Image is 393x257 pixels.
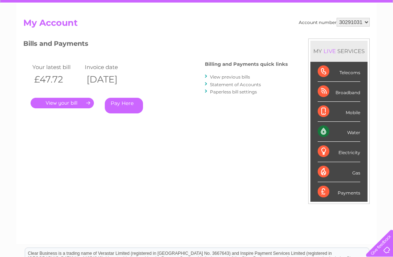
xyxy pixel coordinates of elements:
h3: Bills and Payments [23,39,288,51]
a: Statement of Accounts [210,82,261,87]
img: logo.png [14,19,51,41]
div: LIVE [322,48,337,55]
td: Your latest bill [31,62,83,72]
a: 0333 014 3131 [256,4,306,13]
h4: Billing and Payments quick links [205,61,288,67]
a: Paperless bill settings [210,89,257,95]
a: . [31,98,94,108]
div: MY SERVICES [310,41,368,61]
div: Electricity [318,142,360,162]
div: Account number [299,18,370,27]
a: Telecoms [303,31,325,36]
h2: My Account [23,18,370,32]
div: Payments [318,182,360,202]
div: Water [318,122,360,142]
a: View previous bills [210,74,250,80]
a: Energy [283,31,299,36]
div: Broadband [318,82,360,102]
div: Mobile [318,102,360,122]
a: Log out [369,31,386,36]
th: [DATE] [83,72,135,87]
a: Pay Here [105,98,143,113]
a: Water [265,31,279,36]
div: Gas [318,162,360,182]
div: Telecoms [318,62,360,82]
a: Contact [345,31,362,36]
th: £47.72 [31,72,83,87]
td: Invoice date [83,62,135,72]
div: Clear Business is a trading name of Verastar Limited (registered in [GEOGRAPHIC_DATA] No. 3667643... [25,4,369,35]
a: Blog [330,31,340,36]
